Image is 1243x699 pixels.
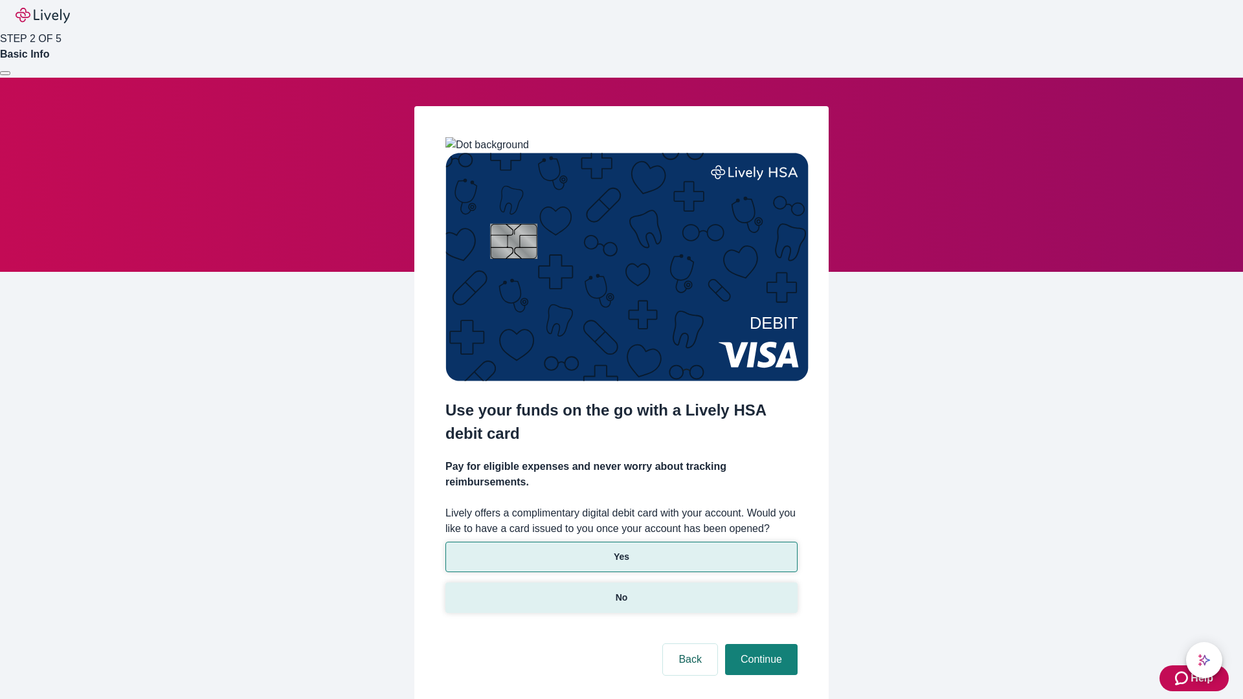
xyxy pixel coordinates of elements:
[445,137,529,153] img: Dot background
[1186,642,1222,678] button: chat
[614,550,629,564] p: Yes
[445,153,809,381] img: Debit card
[445,459,798,490] h4: Pay for eligible expenses and never worry about tracking reimbursements.
[445,505,798,537] label: Lively offers a complimentary digital debit card with your account. Would you like to have a card...
[1198,654,1211,667] svg: Lively AI Assistant
[445,582,798,613] button: No
[663,644,717,675] button: Back
[1175,671,1191,686] svg: Zendesk support icon
[616,591,628,605] p: No
[1159,665,1229,691] button: Zendesk support iconHelp
[725,644,798,675] button: Continue
[1191,671,1213,686] span: Help
[445,399,798,445] h2: Use your funds on the go with a Lively HSA debit card
[445,542,798,572] button: Yes
[16,8,70,23] img: Lively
